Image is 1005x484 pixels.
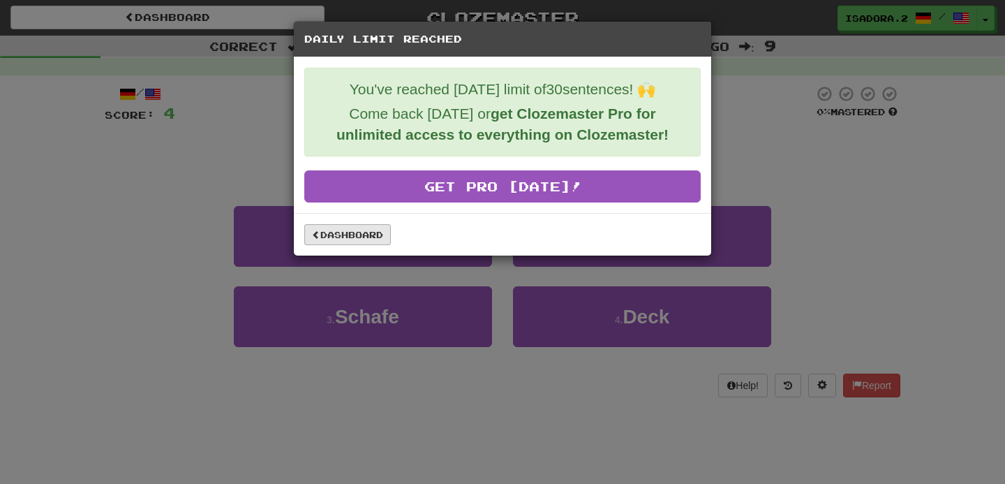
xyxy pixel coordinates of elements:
[304,170,701,203] a: Get Pro [DATE]!
[315,79,690,100] p: You've reached [DATE] limit of 30 sentences! 🙌
[315,103,690,145] p: Come back [DATE] or
[304,32,701,46] h5: Daily Limit Reached
[304,224,391,245] a: Dashboard
[336,105,669,142] strong: get Clozemaster Pro for unlimited access to everything on Clozemaster!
